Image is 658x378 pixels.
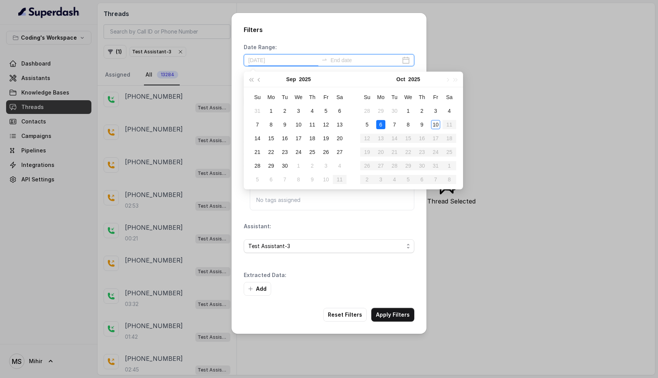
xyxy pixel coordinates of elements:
td: 2025-09-02 [278,104,292,118]
div: 2 [417,106,426,115]
span: to [321,56,327,62]
td: 2025-09-19 [319,131,333,145]
td: 2025-09-03 [292,104,305,118]
td: 2025-09-01 [264,104,278,118]
th: Fr [319,90,333,104]
th: Mo [374,90,388,104]
div: 4 [308,106,317,115]
td: 2025-10-06 [374,118,388,131]
div: 25 [308,147,317,157]
p: No tags assigned [256,196,408,204]
div: 3 [321,161,331,170]
td: 2025-10-02 [305,159,319,173]
td: 2025-10-02 [415,104,429,118]
div: 1 [404,106,413,115]
div: 30 [280,161,289,170]
div: 6 [335,106,344,115]
td: 2025-10-04 [442,104,456,118]
div: 1 [294,161,303,170]
th: Su [251,90,264,104]
div: 5 [363,120,372,129]
td: 2025-09-12 [319,118,333,131]
div: 8 [294,175,303,184]
td: 2025-09-20 [333,131,347,145]
td: 2025-09-16 [278,131,292,145]
button: Add [244,282,271,296]
td: 2025-09-17 [292,131,305,145]
td: 2025-09-06 [333,104,347,118]
td: 2025-09-29 [374,104,388,118]
td: 2025-09-30 [278,159,292,173]
td: 2025-09-29 [264,159,278,173]
button: Reset Filters [323,308,367,322]
div: 7 [253,120,262,129]
div: 16 [280,134,289,143]
div: 9 [280,120,289,129]
th: Su [360,90,374,104]
div: 1 [267,106,276,115]
div: 5 [253,175,262,184]
button: Sep [286,72,296,87]
th: Mo [264,90,278,104]
td: 2025-09-14 [251,131,264,145]
td: 2025-09-21 [251,145,264,159]
div: 17 [294,134,303,143]
div: 20 [335,134,344,143]
th: We [292,90,305,104]
th: Sa [333,90,347,104]
div: 21 [253,147,262,157]
td: 2025-10-10 [429,118,442,131]
td: 2025-09-26 [319,145,333,159]
td: 2025-09-27 [333,145,347,159]
td: 2025-10-08 [401,118,415,131]
div: 3 [431,106,440,115]
div: 11 [308,120,317,129]
td: 2025-10-09 [305,173,319,186]
th: Th [305,90,319,104]
td: 2025-09-28 [360,104,374,118]
div: 31 [253,106,262,115]
button: 2025 [408,72,420,87]
th: Th [415,90,429,104]
h2: Filters [244,25,414,34]
div: 12 [321,120,331,129]
div: 15 [267,134,276,143]
p: Date Range: [244,43,277,51]
p: Extracted Data: [244,271,286,279]
td: 2025-10-04 [333,159,347,173]
div: 10 [431,120,440,129]
td: 2025-09-30 [388,104,401,118]
div: 23 [280,147,289,157]
td: 2025-10-05 [251,173,264,186]
td: 2025-09-13 [333,118,347,131]
div: 2 [280,106,289,115]
td: 2025-09-10 [292,118,305,131]
td: 2025-09-18 [305,131,319,145]
div: 30 [390,106,399,115]
div: 14 [253,134,262,143]
div: 4 [335,161,344,170]
div: 28 [253,161,262,170]
div: 2 [308,161,317,170]
div: 4 [445,106,454,115]
td: 2025-09-25 [305,145,319,159]
td: 2025-09-07 [251,118,264,131]
div: 13 [335,120,344,129]
th: Tu [388,90,401,104]
td: 2025-09-15 [264,131,278,145]
td: 2025-08-31 [251,104,264,118]
td: 2025-09-28 [251,159,264,173]
td: 2025-10-08 [292,173,305,186]
td: 2025-10-03 [319,159,333,173]
td: 2025-10-10 [319,173,333,186]
td: 2025-10-03 [429,104,442,118]
div: 27 [335,147,344,157]
td: 2025-09-05 [319,104,333,118]
div: 8 [267,120,276,129]
div: 29 [267,161,276,170]
input: Start date [248,56,318,64]
td: 2025-09-08 [264,118,278,131]
div: 6 [267,175,276,184]
button: Oct [396,72,405,87]
td: 2025-10-09 [415,118,429,131]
